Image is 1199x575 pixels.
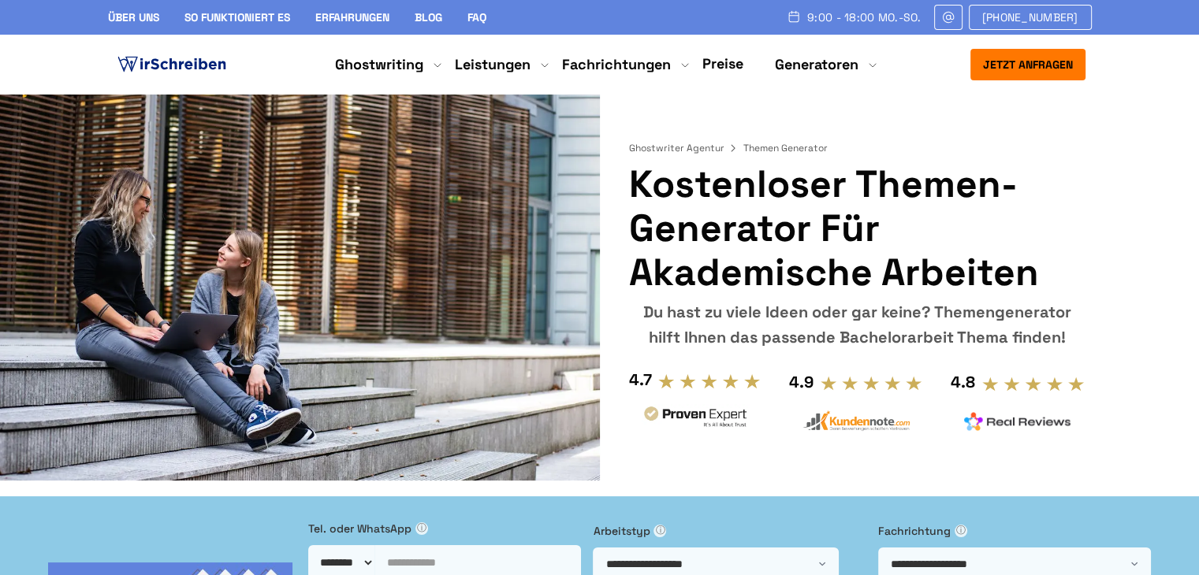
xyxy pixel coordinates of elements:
label: Tel. oder WhatsApp [308,520,581,537]
label: Fachrichtung [878,522,1151,540]
img: Schedule [787,10,801,23]
div: 4.7 [628,367,651,392]
div: Du hast zu viele Ideen oder gar keine? Themengenerator hilft Ihnen das passende Bachelorarbeit Th... [628,299,1085,350]
label: Arbeitstyp [593,522,866,540]
a: Leistungen [455,55,531,74]
span: ⓘ [955,525,967,537]
a: [PHONE_NUMBER] [969,5,1092,30]
h1: Kostenloser Themen-Generator für akademische Arbeiten [628,162,1085,295]
img: stars [657,373,761,390]
a: Blog [415,10,442,24]
a: Ghostwriting [335,55,423,74]
img: realreviews [964,412,1071,431]
button: Jetzt anfragen [970,49,1085,80]
a: Preise [702,54,743,72]
span: Themen Generator [743,142,827,154]
img: stars [981,376,1085,393]
a: Ghostwriter Agentur [628,142,739,154]
img: Email [941,11,955,24]
div: 4.8 [951,369,975,395]
span: ⓘ [415,522,428,535]
div: 4.9 [789,369,814,395]
a: Über uns [108,10,159,24]
a: FAQ [467,10,486,24]
img: stars [820,375,923,392]
a: Generatoren [775,55,858,74]
a: Erfahrungen [315,10,389,24]
span: [PHONE_NUMBER] [982,11,1078,24]
a: So funktioniert es [184,10,290,24]
img: logo ghostwriter-österreich [114,53,229,76]
img: kundennote [802,410,910,432]
img: provenexpert [642,404,749,433]
a: Fachrichtungen [562,55,671,74]
span: 9:00 - 18:00 Mo.-So. [807,11,922,24]
span: ⓘ [653,525,666,537]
